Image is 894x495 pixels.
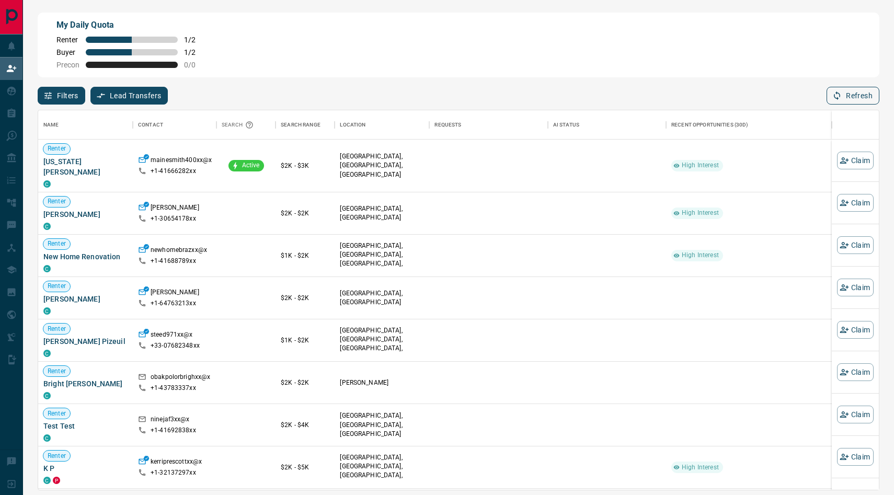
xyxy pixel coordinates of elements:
div: Name [38,110,133,140]
span: Bright [PERSON_NAME] [43,378,128,389]
p: +1- 41692838xx [151,426,196,435]
button: Claim [837,236,874,254]
span: Renter [43,409,70,418]
div: Search [222,110,256,140]
span: High Interest [678,161,723,170]
span: Precon [56,61,79,69]
p: [PERSON_NAME] [151,203,199,214]
span: [PERSON_NAME] [43,294,128,304]
p: +1- 32137297xx [151,468,196,477]
div: condos.ca [43,180,51,188]
p: +1- 41688789xx [151,257,196,266]
p: [GEOGRAPHIC_DATA], [GEOGRAPHIC_DATA], [GEOGRAPHIC_DATA], [GEOGRAPHIC_DATA] | [GEOGRAPHIC_DATA] [340,241,424,286]
span: High Interest [678,463,723,472]
div: AI Status [553,110,579,140]
span: Renter [43,197,70,206]
p: obakpolorbrighxx@x [151,373,210,384]
button: Claim [837,321,874,339]
span: Renter [56,36,79,44]
p: [GEOGRAPHIC_DATA], [GEOGRAPHIC_DATA], [GEOGRAPHIC_DATA] [340,411,424,438]
button: Filters [38,87,85,105]
button: Lead Transfers [90,87,168,105]
div: Search Range [276,110,335,140]
span: 1 / 2 [184,48,207,56]
p: [GEOGRAPHIC_DATA], [GEOGRAPHIC_DATA], [GEOGRAPHIC_DATA] [340,152,424,179]
p: mainesmith400xx@x [151,156,212,167]
div: Requests [434,110,461,140]
p: $2K - $2K [281,209,329,218]
p: +1- 41666282xx [151,167,196,176]
p: +33- 07682348xx [151,341,200,350]
div: Contact [138,110,163,140]
div: Recent Opportunities (30d) [671,110,748,140]
p: $1K - $2K [281,251,329,260]
p: $2K - $2K [281,293,329,303]
button: Claim [837,152,874,169]
p: [GEOGRAPHIC_DATA], [GEOGRAPHIC_DATA] [340,289,424,307]
span: Renter [43,325,70,333]
button: Refresh [827,87,879,105]
span: High Interest [678,209,723,217]
span: Active [238,161,264,170]
span: Renter [43,282,70,291]
p: $1K - $2K [281,336,329,345]
span: New Home Renovation [43,251,128,262]
div: Location [335,110,429,140]
div: property.ca [53,477,60,484]
div: Requests [429,110,547,140]
div: Name [43,110,59,140]
p: My Daily Quota [56,19,207,31]
p: +1- 30654178xx [151,214,196,223]
p: +1- 64763213xx [151,299,196,308]
button: Claim [837,448,874,466]
p: [GEOGRAPHIC_DATA], [GEOGRAPHIC_DATA], [GEOGRAPHIC_DATA], [GEOGRAPHIC_DATA] [340,453,424,489]
p: [PERSON_NAME] [340,378,424,387]
span: 0 / 0 [184,61,207,69]
span: Renter [43,239,70,248]
p: $2K - $2K [281,378,329,387]
p: kerriprescottxx@x [151,457,202,468]
p: $2K - $3K [281,161,329,170]
span: Renter [43,144,70,153]
div: condos.ca [43,350,51,357]
p: newhomebrazxx@x [151,246,207,257]
button: Claim [837,406,874,423]
div: AI Status [548,110,666,140]
button: Claim [837,363,874,381]
p: $2K - $5K [281,463,329,472]
button: Claim [837,194,874,212]
div: Search Range [281,110,320,140]
div: condos.ca [43,477,51,484]
p: [GEOGRAPHIC_DATA], [GEOGRAPHIC_DATA] [340,204,424,222]
span: Buyer [56,48,79,56]
span: Test Test [43,421,128,431]
span: [US_STATE][PERSON_NAME] [43,156,128,177]
p: $2K - $4K [281,420,329,430]
p: steed971xx@x [151,330,193,341]
span: Renter [43,452,70,461]
div: Recent Opportunities (30d) [666,110,832,140]
p: [GEOGRAPHIC_DATA], [GEOGRAPHIC_DATA], [GEOGRAPHIC_DATA], [GEOGRAPHIC_DATA] [340,326,424,362]
div: condos.ca [43,434,51,442]
div: Location [340,110,365,140]
span: Renter [43,367,70,376]
p: ninejaf3xx@x [151,415,190,426]
span: 1 / 2 [184,36,207,44]
div: condos.ca [43,265,51,272]
div: condos.ca [43,392,51,399]
p: +1- 43783337xx [151,384,196,393]
span: High Interest [678,251,723,260]
span: [PERSON_NAME] Pizeuil [43,336,128,347]
div: condos.ca [43,223,51,230]
div: condos.ca [43,307,51,315]
span: [PERSON_NAME] [43,209,128,220]
div: Contact [133,110,216,140]
button: Claim [837,279,874,296]
p: [PERSON_NAME] [151,288,199,299]
span: K P [43,463,128,474]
